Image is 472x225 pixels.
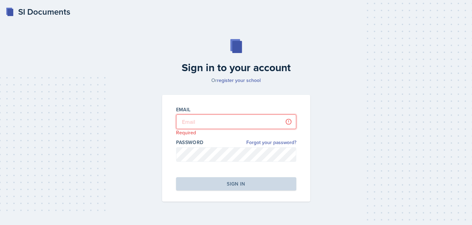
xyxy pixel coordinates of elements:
[176,114,296,129] input: Email
[158,61,314,74] h2: Sign in to your account
[246,139,296,146] a: Forgot your password?
[158,77,314,84] p: Or
[227,180,245,187] div: Sign in
[176,106,191,113] label: Email
[176,139,204,146] label: Password
[176,129,296,136] p: Required
[217,77,261,84] a: register your school
[6,6,70,18] a: SI Documents
[176,177,296,190] button: Sign in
